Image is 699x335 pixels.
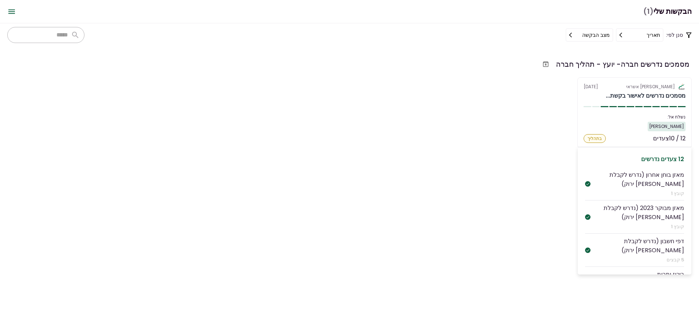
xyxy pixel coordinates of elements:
div: מאזן בוחן אחרון (נדרש לקבלת [PERSON_NAME] ירוק) [591,170,684,188]
div: [PERSON_NAME] אשראי [626,83,675,90]
button: העבר לארכיון [539,58,552,71]
div: [DATE] [584,83,686,90]
button: מצב הבקשה [566,28,613,42]
div: מאזן מבוקר 2023 (נדרש לקבלת [PERSON_NAME] ירוק) [591,203,684,222]
div: תאריך [647,31,660,39]
div: 12 / 10 צעדים [653,134,686,143]
button: תאריך [616,28,663,42]
span: (1) [643,4,653,19]
div: ריכוז יתרות [657,270,684,279]
div: קובץ 1 [591,190,684,197]
div: דפי חשבון (נדרש לקבלת [PERSON_NAME] ירוק) [591,237,684,255]
div: מסמכים נדרשים חברה- יועץ - תהליך חברה [556,59,690,70]
div: נשלח אל: [584,114,686,120]
h1: הבקשות שלי [643,4,692,19]
div: 5 קבצים [591,256,684,264]
div: 12 צעדים נדרשים [585,155,684,164]
div: סנן לפי: [566,28,692,42]
div: קובץ 1 [591,223,684,230]
div: בתהליך [584,134,606,143]
div: [PERSON_NAME] [648,122,686,131]
img: Partner logo [678,83,686,90]
div: מסמכים נדרשים לאישור בקשת חברה- יועץ [606,91,686,100]
button: Open menu [3,3,20,20]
